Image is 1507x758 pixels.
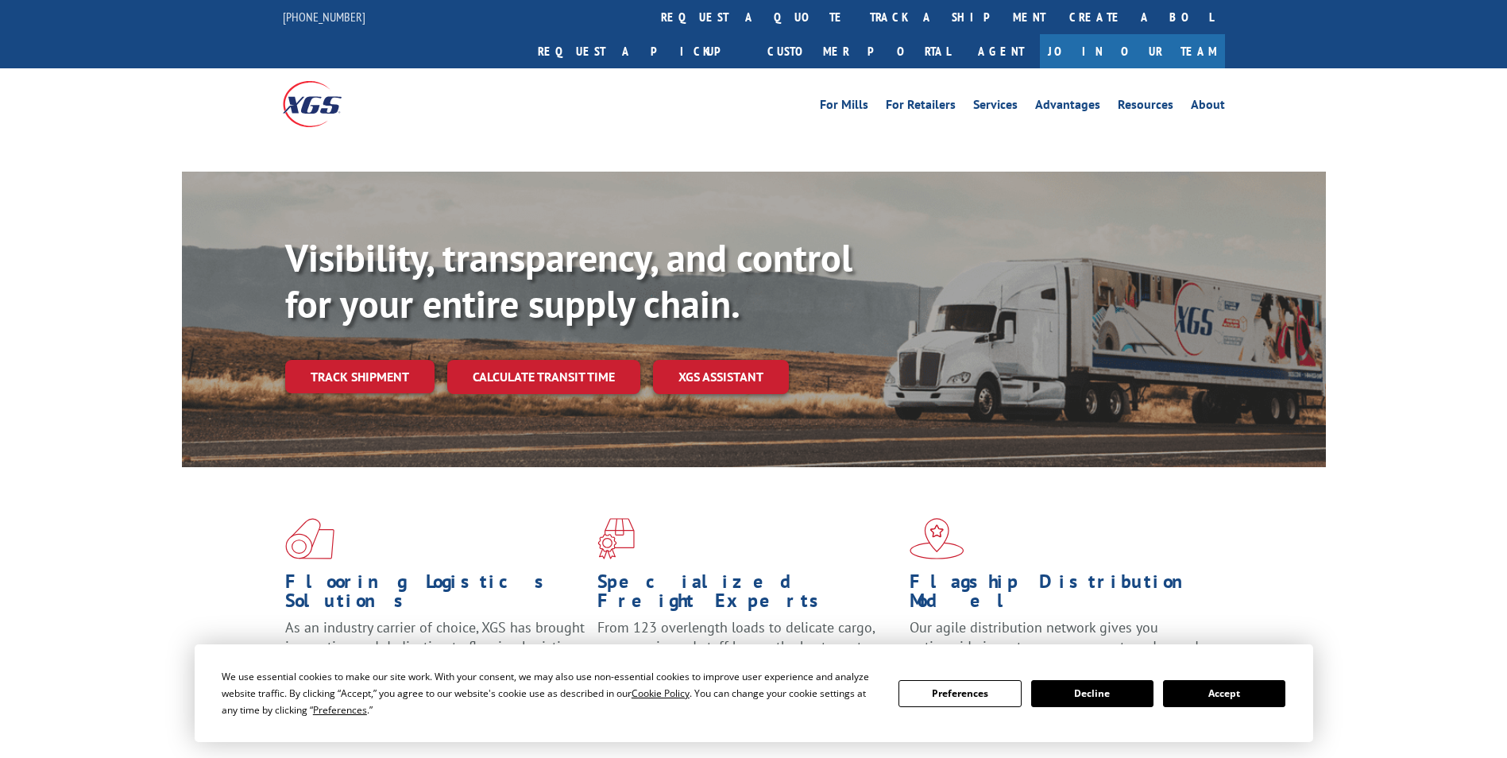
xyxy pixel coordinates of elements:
a: Customer Portal [755,34,962,68]
div: Cookie Consent Prompt [195,644,1313,742]
button: Accept [1163,680,1285,707]
p: From 123 overlength loads to delicate cargo, our experienced staff knows the best way to move you... [597,618,898,689]
a: For Retailers [886,99,956,116]
button: Preferences [898,680,1021,707]
h1: Flooring Logistics Solutions [285,572,585,618]
a: Advantages [1035,99,1100,116]
img: xgs-icon-focused-on-flooring-red [597,518,635,559]
span: Cookie Policy [632,686,690,700]
h1: Flagship Distribution Model [910,572,1210,618]
img: xgs-icon-flagship-distribution-model-red [910,518,964,559]
a: Track shipment [285,360,435,393]
a: Join Our Team [1040,34,1225,68]
a: [PHONE_NUMBER] [283,9,365,25]
div: We use essential cookies to make our site work. With your consent, we may also use non-essential ... [222,668,879,718]
a: Request a pickup [526,34,755,68]
span: As an industry carrier of choice, XGS has brought innovation and dedication to flooring logistics... [285,618,585,675]
a: Services [973,99,1018,116]
a: For Mills [820,99,868,116]
a: About [1191,99,1225,116]
h1: Specialized Freight Experts [597,572,898,618]
span: Our agile distribution network gives you nationwide inventory management on demand. [910,618,1202,656]
a: Calculate transit time [447,360,640,394]
img: xgs-icon-total-supply-chain-intelligence-red [285,518,334,559]
b: Visibility, transparency, and control for your entire supply chain. [285,233,852,328]
span: Preferences [313,703,367,717]
a: XGS ASSISTANT [653,360,789,394]
a: Agent [962,34,1040,68]
button: Decline [1031,680,1153,707]
a: Resources [1118,99,1173,116]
